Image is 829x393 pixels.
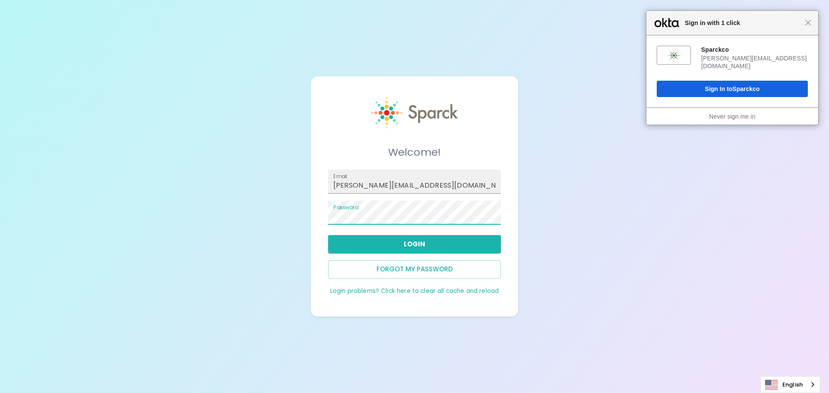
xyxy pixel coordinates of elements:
[701,54,808,70] div: [PERSON_NAME][EMAIL_ADDRESS][DOMAIN_NAME]
[709,113,755,120] a: Never sign me in
[328,260,501,278] button: Forgot my password
[371,97,458,129] img: Sparck logo
[666,48,681,63] img: fs024tidojTHOvVHQ5d7
[805,19,811,26] span: Close
[761,377,820,393] a: English
[760,376,820,393] aside: Language selected: English
[657,81,808,97] button: Sign In toSparckco
[333,173,347,180] label: Email
[760,376,820,393] div: Language
[330,287,499,295] a: Login problems? Click here to clear all cache and reload
[680,18,805,28] span: Sign in with 1 click
[328,235,501,253] button: Login
[732,85,759,92] span: Sparckco
[333,204,358,211] label: Password
[701,46,808,53] div: Sparckco
[328,145,501,159] h5: Welcome!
